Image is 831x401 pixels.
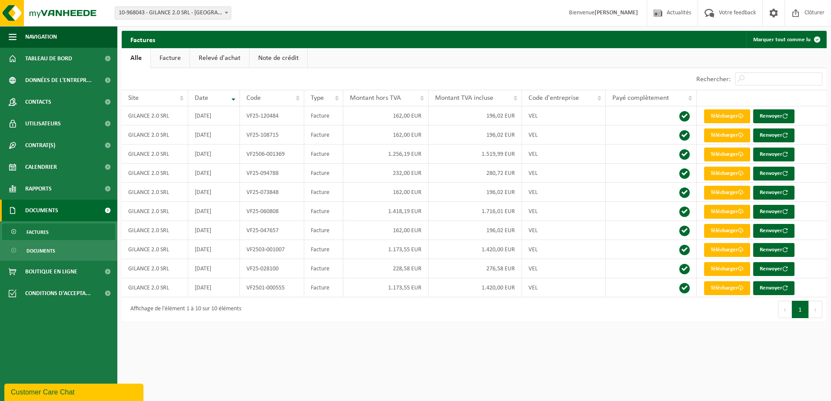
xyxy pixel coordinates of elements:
[188,240,239,259] td: [DATE]
[126,302,241,317] div: Affichage de l'élément 1 à 10 sur 10 éléments
[304,221,343,240] td: Facture
[240,278,304,297] td: VF2501-000555
[122,240,188,259] td: GILANCE 2.0 SRL
[343,164,428,183] td: 232,00 EUR
[595,10,638,16] strong: [PERSON_NAME]
[522,164,606,183] td: VEL
[190,48,249,68] a: Relevé d'achat
[753,281,794,295] button: Renvoyer
[704,109,750,123] a: Télécharger
[522,240,606,259] td: VEL
[429,106,522,125] td: 196,02 EUR
[240,164,304,183] td: VF25-094788
[304,259,343,278] td: Facture
[188,106,239,125] td: [DATE]
[343,125,428,145] td: 162,00 EUR
[704,186,750,200] a: Télécharger
[343,106,428,125] td: 162,00 EUR
[128,95,139,102] span: Site
[25,69,92,91] span: Données de l'entrepr...
[122,278,188,297] td: GILANCE 2.0 SRL
[188,145,239,164] td: [DATE]
[304,106,343,125] td: Facture
[304,202,343,221] td: Facture
[429,145,522,164] td: 1.519,99 EUR
[704,281,750,295] a: Télécharger
[522,278,606,297] td: VEL
[753,167,794,181] button: Renvoyer
[429,183,522,202] td: 196,02 EUR
[429,278,522,297] td: 1.420,00 EUR
[188,259,239,278] td: [DATE]
[704,167,750,181] a: Télécharger
[249,48,307,68] a: Note de crédit
[25,113,61,135] span: Utilisateurs
[429,202,522,221] td: 1.716,01 EUR
[122,106,188,125] td: GILANCE 2.0 SRL
[704,148,750,161] a: Télécharger
[746,31,826,48] button: Marquer tout comme lu
[522,259,606,278] td: VEL
[792,301,809,318] button: 1
[522,145,606,164] td: VEL
[522,106,606,125] td: VEL
[429,125,522,145] td: 196,02 EUR
[522,125,606,145] td: VEL
[122,31,164,48] h2: Factures
[122,145,188,164] td: GILANCE 2.0 SRL
[25,261,77,283] span: Boutique en ligne
[27,224,49,240] span: Factures
[753,262,794,276] button: Renvoyer
[696,76,731,83] label: Rechercher:
[188,278,239,297] td: [DATE]
[704,243,750,257] a: Télécharger
[25,200,58,221] span: Documents
[122,183,188,202] td: GILANCE 2.0 SRL
[304,183,343,202] td: Facture
[115,7,231,20] span: 10-968043 - GILANCE 2.0 SRL - NIVELLES
[343,278,428,297] td: 1.173,55 EUR
[522,202,606,221] td: VEL
[529,95,579,102] span: Code d'entreprise
[704,262,750,276] a: Télécharger
[115,7,231,19] span: 10-968043 - GILANCE 2.0 SRL - NIVELLES
[304,278,343,297] td: Facture
[240,145,304,164] td: VF2506-001369
[522,221,606,240] td: VEL
[350,95,401,102] span: Montant hors TVA
[4,382,145,401] iframe: chat widget
[240,221,304,240] td: VF25-047657
[343,145,428,164] td: 1.256,19 EUR
[429,240,522,259] td: 1.420,00 EUR
[343,183,428,202] td: 162,00 EUR
[240,183,304,202] td: VF25-073848
[429,259,522,278] td: 276,58 EUR
[704,224,750,238] a: Télécharger
[240,202,304,221] td: VF25-060808
[753,205,794,219] button: Renvoyer
[522,183,606,202] td: VEL
[778,301,792,318] button: Previous
[304,240,343,259] td: Facture
[2,242,115,259] a: Documents
[753,186,794,200] button: Renvoyer
[122,125,188,145] td: GILANCE 2.0 SRL
[27,243,55,259] span: Documents
[2,224,115,240] a: Factures
[25,48,72,69] span: Tableau de bord
[809,301,822,318] button: Next
[343,202,428,221] td: 1.418,19 EUR
[704,205,750,219] a: Télécharger
[188,125,239,145] td: [DATE]
[304,145,343,164] td: Facture
[240,240,304,259] td: VF2503-001007
[195,95,208,102] span: Date
[753,109,794,123] button: Renvoyer
[188,183,239,202] td: [DATE]
[25,156,57,178] span: Calendrier
[25,135,55,156] span: Contrat(s)
[188,221,239,240] td: [DATE]
[429,164,522,183] td: 280,72 EUR
[240,106,304,125] td: VF25-120484
[753,148,794,161] button: Renvoyer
